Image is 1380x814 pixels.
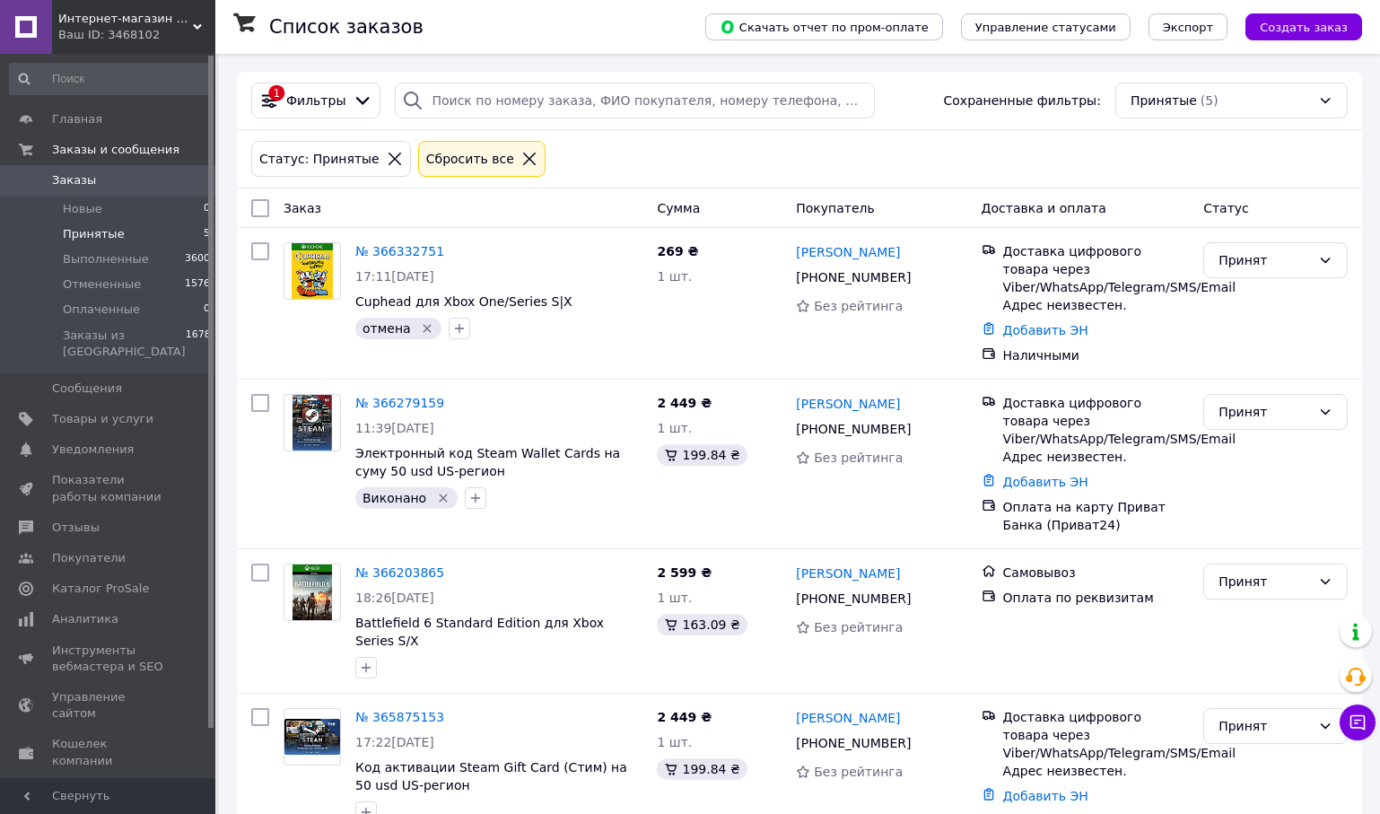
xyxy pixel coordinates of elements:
[185,251,210,267] span: 3600
[705,13,943,40] button: Скачать отчет по пром-оплате
[269,16,424,38] h1: Список заказов
[657,758,747,780] div: 199.84 ₴
[52,472,166,504] span: Показатели работы компании
[657,244,698,258] span: 269 ₴
[961,13,1131,40] button: Управление статусами
[52,111,102,127] span: Главная
[355,735,434,749] span: 17:22[DATE]
[284,201,321,215] span: Заказ
[792,586,914,611] div: [PHONE_NUMBER]
[796,201,875,215] span: Покупатель
[292,243,332,299] img: Фото товару
[1003,323,1088,337] a: Добавить ЭН
[814,451,903,465] span: Без рейтинга
[58,11,193,27] span: Интернет-магазин "KeyStoreGame"
[796,395,900,413] a: [PERSON_NAME]
[395,83,874,118] input: Поиск по номеру заказа, ФИО покупателя, номеру телефона, Email, номеру накладной
[1218,402,1311,422] div: Принят
[1003,346,1190,364] div: Наличными
[975,21,1116,34] span: Управление статусами
[58,27,215,43] div: Ваш ID: 3468102
[1003,296,1190,314] div: Адрес неизвестен.
[1003,242,1190,296] div: Доставка цифрового товара через Viber/WhatsApp/Telegram/SMS/Email
[52,581,149,597] span: Каталог ProSale
[657,565,712,580] span: 2 599 ₴
[355,616,604,648] a: Battlefield 6 Standard Edition для Xbox Series S/X
[362,321,411,336] span: отмена
[63,328,186,360] span: Заказы из [GEOGRAPHIC_DATA]
[362,491,426,505] span: Виконано
[256,149,383,169] div: Статус: Принятые
[1003,564,1190,582] div: Самовывоз
[792,731,914,756] div: [PHONE_NUMBER]
[52,611,118,627] span: Аналитика
[286,92,345,109] span: Фильтры
[355,244,444,258] a: № 366332751
[52,520,100,536] span: Отзывы
[657,591,692,605] span: 1 шт.
[657,269,692,284] span: 1 шт.
[657,710,712,724] span: 2 449 ₴
[792,265,914,290] div: [PHONE_NUMBER]
[814,620,903,635] span: Без рейтинга
[423,149,518,169] div: Сбросить все
[1003,708,1190,762] div: Доставка цифрового товара через Viber/WhatsApp/Telegram/SMS/Email
[52,736,166,768] span: Кошелек компании
[63,251,149,267] span: Выполненные
[52,643,166,675] span: Инструменты вебмастера и SEO
[1227,19,1362,33] a: Создать заказ
[1003,448,1190,466] div: Адрес неизвестен.
[284,564,341,621] a: Фото товару
[355,760,627,792] a: Код активации Steam Gift Card (Стим) на 50 usd US-регион
[657,421,692,435] span: 1 шт.
[657,735,692,749] span: 1 шт.
[355,565,444,580] a: № 366203865
[657,614,747,635] div: 163.09 ₴
[796,565,900,582] a: [PERSON_NAME]
[63,276,141,293] span: Отмененные
[1201,93,1218,108] span: (5)
[1218,572,1311,591] div: Принят
[1003,589,1190,607] div: Оплата по реквизитам
[796,243,900,261] a: [PERSON_NAME]
[52,381,122,397] span: Сообщения
[186,328,211,360] span: 1678
[1003,498,1190,534] div: Оплата на карту Приват Банка (Приват24)
[1260,21,1348,34] span: Создать заказ
[284,719,340,754] img: Фото товару
[1131,92,1197,109] span: Принятые
[355,710,444,724] a: № 365875153
[1245,13,1362,40] button: Создать заказ
[420,321,434,336] svg: Удалить метку
[657,201,700,215] span: Сумма
[52,689,166,722] span: Управление сайтом
[796,709,900,727] a: [PERSON_NAME]
[284,394,341,451] a: Фото товару
[355,396,444,410] a: № 366279159
[792,416,914,442] div: [PHONE_NUMBER]
[9,63,212,95] input: Поиск
[204,201,210,217] span: 0
[814,299,903,313] span: Без рейтинга
[63,226,125,242] span: Принятые
[1149,13,1227,40] button: Экспорт
[204,226,210,242] span: 5
[436,491,450,505] svg: Удалить метку
[355,446,620,478] a: Электронный код Steam Wallet Cards на суму 50 usd US-регион
[657,444,747,466] div: 199.84 ₴
[1003,475,1088,489] a: Добавить ЭН
[355,294,572,309] span: Cuphead для Xbox One/Series S|X
[1203,201,1249,215] span: Статус
[63,201,102,217] span: Новые
[293,395,332,451] img: Фото товару
[52,550,126,566] span: Покупатели
[1163,21,1213,34] span: Экспорт
[1003,394,1190,448] div: Доставка цифрового товара через Viber/WhatsApp/Telegram/SMS/Email
[284,242,341,300] a: Фото товару
[52,411,153,427] span: Товары и услуги
[982,201,1106,215] span: Доставка и оплата
[52,442,134,458] span: Уведомления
